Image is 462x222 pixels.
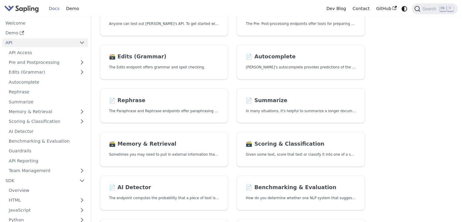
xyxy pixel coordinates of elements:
[246,64,356,70] p: Sapling's autocomplete provides predictions of the next few characters or words
[5,48,88,57] a: API Access
[246,152,356,158] p: Given some text, score that text or classify it into one of a set of pre-specified categories.
[100,132,228,167] a: 🗃️ Memory & RetrievalSometimes you may need to pull in external information that doesn't fit in t...
[76,176,88,185] button: Collapse sidebar category 'SDK'
[237,45,365,80] a: 📄️ Autocomplete[PERSON_NAME]'s autocomplete provides predictions of the next few characters or words
[5,127,88,136] a: AI Detector
[373,4,400,13] a: GitHub
[5,186,88,195] a: Overview
[109,97,219,104] h2: Rephrase
[237,175,365,210] a: 📄️ Benchmarking & EvaluationHow do you determine whether one NLP system that suggests edits
[246,184,356,191] h2: Benchmarking & Evaluation
[447,6,453,11] kbd: K
[412,3,457,14] button: Search (Ctrl+K)
[109,184,219,191] h2: AI Detector
[5,97,88,106] a: Summarize
[109,54,219,60] h2: Edits (Grammar)
[246,195,356,201] p: How do you determine whether one NLP system that suggests edits
[5,107,88,116] a: Memory & Retrieval
[2,19,88,27] a: Welcome
[100,1,228,36] a: 📄️ API AccessAnyone can test out [PERSON_NAME]'s API. To get started with the API, simply:
[246,97,356,104] h2: Summarize
[5,206,88,214] a: JavaScript
[2,38,76,47] a: API
[5,147,88,155] a: Guardrails
[109,21,219,27] p: Anyone can test out Sapling's API. To get started with the API, simply:
[100,45,228,80] a: 🗃️ Edits (Grammar)The Edits endpoint offers grammar and spell checking.
[5,196,88,205] a: HTML
[246,141,356,147] h2: Scoring & Classification
[4,4,41,13] a: Sapling.ai
[100,175,228,210] a: 📄️ AI DetectorThe endpoint computes the probability that a piece of text is AI-generated,
[5,78,88,86] a: Autocomplete
[109,195,219,201] p: The endpoint computes the probability that a piece of text is AI-generated,
[246,54,356,60] h2: Autocomplete
[323,4,349,13] a: Dev Blog
[2,176,76,185] a: SDK
[109,108,219,114] p: The Paraphrase and Rephrase endpoints offer paraphrasing for particular styles.
[4,4,39,13] img: Sapling.ai
[109,64,219,70] p: The Edits endpoint offers grammar and spell checking.
[63,4,82,13] a: Demo
[237,132,365,167] a: 🗃️ Scoring & ClassificationGiven some text, score that text or classify it into one of a set of p...
[246,108,356,114] p: In many situations, it's helpful to summarize a longer document into a shorter, more easily diges...
[100,88,228,123] a: 📄️ RephraseThe Paraphrase and Rephrase endpoints offer paraphrasing for particular styles.
[5,58,88,67] a: Pre and Postprocessing
[420,6,440,11] span: Search
[76,38,88,47] button: Collapse sidebar category 'API'
[109,152,219,158] p: Sometimes you may need to pull in external information that doesn't fit in the context size of an...
[5,156,88,165] a: API Reporting
[5,137,88,146] a: Benchmarking & Evaluation
[5,166,88,175] a: Team Management
[2,29,88,37] a: Demo
[246,21,356,27] p: The Pre- Post-processing endpoints offer tools for preparing your text data for ingestation as we...
[237,88,365,123] a: 📄️ SummarizeIn many situations, it's helpful to summarize a longer document into a shorter, more ...
[5,117,88,126] a: Scoring & Classification
[46,4,63,13] a: Docs
[349,4,373,13] a: Contact
[400,4,409,13] button: Switch between dark and light mode (currently system mode)
[5,68,88,77] a: Edits (Grammar)
[237,1,365,36] a: 🗃️ Pre and PostprocessingThe Pre- Post-processing endpoints offer tools for preparing your text d...
[109,141,219,147] h2: Memory & Retrieval
[5,88,88,96] a: Rephrase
